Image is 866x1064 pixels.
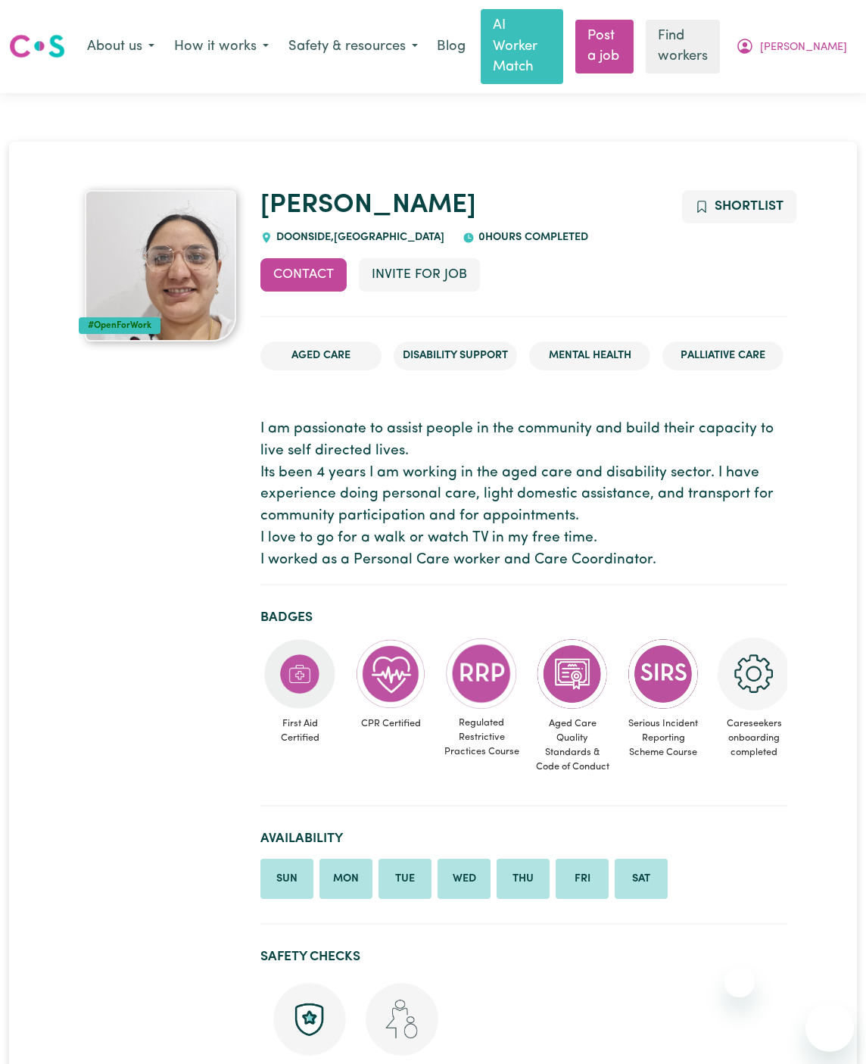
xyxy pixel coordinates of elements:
button: Contact [260,258,347,292]
span: Regulated Restrictive Practices Course [442,710,521,766]
span: Aged Care Quality Standards & Code of Conduct [533,710,612,781]
span: [PERSON_NAME] [760,39,847,56]
li: Mental Health [529,342,650,370]
a: [PERSON_NAME] [260,192,476,219]
span: First Aid Certified [260,710,339,751]
button: Add to shortlist [682,190,796,223]
li: Available on Saturday [615,859,668,900]
span: 0 hours completed [475,232,588,243]
button: Invite for Job [359,258,480,292]
img: CS Academy: Regulated Restrictive Practices course completed [445,638,518,710]
li: Available on Friday [556,859,609,900]
div: #OpenForWork [79,317,160,334]
img: Ripandeep [85,190,236,342]
h2: Badges [260,610,787,626]
h2: Safety Checks [260,949,787,965]
li: Available on Sunday [260,859,313,900]
span: Shortlist [715,200,783,213]
li: Available on Tuesday [378,859,431,900]
img: Police check [273,983,346,1056]
li: Aged Care [260,342,382,370]
img: Careseekers logo [9,33,65,60]
li: Available on Monday [319,859,372,900]
h2: Availability [260,831,787,847]
a: Careseekers logo [9,29,65,64]
button: How it works [164,31,279,63]
a: Ripandeep 's profile picture'#OpenForWork [79,190,242,342]
a: Blog [428,30,475,64]
a: Post a job [575,20,634,73]
img: CS Academy: Careseekers Onboarding course completed [718,638,790,710]
iframe: Close message [724,967,755,997]
li: Palliative care [662,342,783,370]
button: My Account [726,31,857,63]
span: Careseekers onboarding completed [715,710,793,766]
img: Care and support worker has completed First Aid Certification [263,638,336,710]
img: CS Academy: Aged Care Quality Standards & Code of Conduct course completed [536,638,609,710]
img: Care and support worker has completed CPR Certification [354,638,427,710]
li: Disability Support [394,342,517,370]
span: CPR Certified [351,710,430,737]
p: I am passionate to assist people in the community and build their capacity to live self directed ... [260,419,787,572]
button: About us [77,31,164,63]
iframe: Button to launch messaging window [805,1003,854,1052]
a: Find workers [646,20,720,73]
button: Safety & resources [279,31,428,63]
li: Available on Thursday [497,859,550,900]
li: Available on Wednesday [438,859,491,900]
span: Serious Incident Reporting Scheme Course [624,710,702,766]
span: DOONSIDE , [GEOGRAPHIC_DATA] [273,232,444,243]
a: AI Worker Match [481,9,563,84]
img: CS Academy: Serious Incident Reporting Scheme course completed [627,638,699,710]
img: Working with children check [366,983,438,1056]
